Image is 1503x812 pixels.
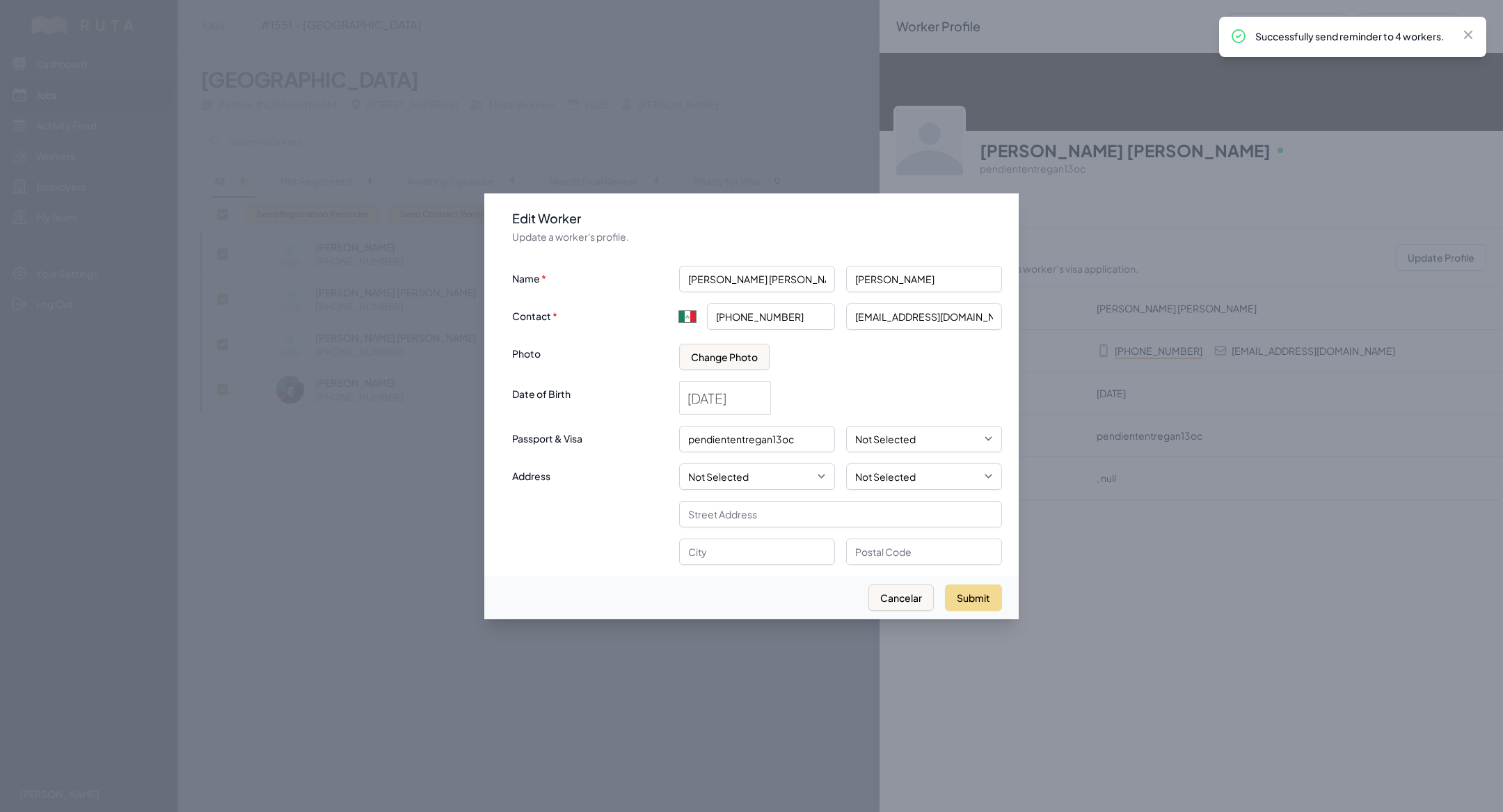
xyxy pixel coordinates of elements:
[679,426,835,452] input: Passport #
[846,539,1002,565] input: Postal Code
[512,210,1002,227] h3: Edit Worker
[868,584,934,611] button: Cancelar
[679,266,835,292] input: First name
[679,539,835,565] input: City
[512,381,668,402] label: Date of Birth
[707,303,835,330] input: Enter phone number
[512,266,668,287] label: Name
[846,266,1002,292] input: Last name
[680,382,770,414] input: Date
[512,303,668,324] label: Contact
[512,341,668,362] label: Photo
[512,426,668,447] label: Passport & Visa
[679,501,1002,527] input: Street Address
[945,584,1002,611] button: Submit
[679,344,770,370] button: Change Photo
[512,230,1002,244] p: Update a worker's profile.
[846,303,1002,330] input: Email
[512,463,668,484] label: Address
